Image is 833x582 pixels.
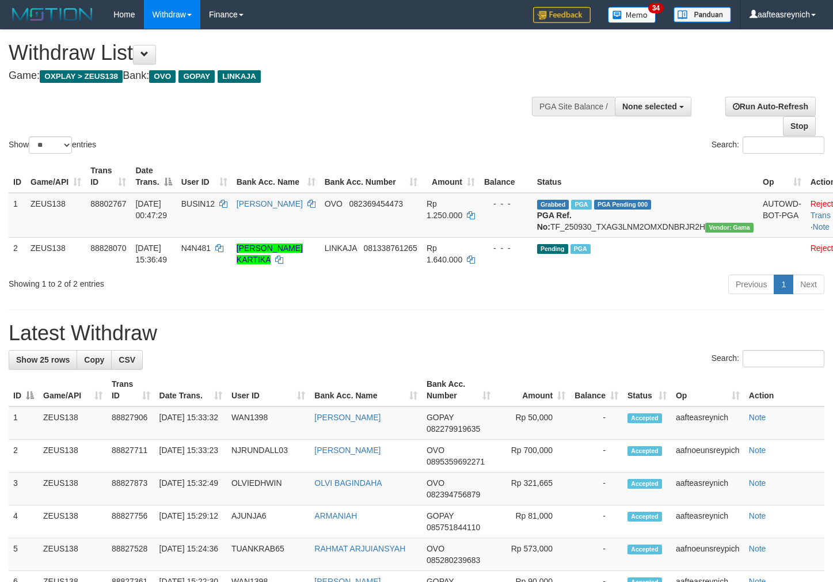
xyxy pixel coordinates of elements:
th: Action [744,374,824,406]
span: Marked by aafsreyleap [571,200,591,210]
td: aafteasreynich [671,505,744,538]
span: Rp 1.640.000 [427,244,462,264]
td: 88827873 [107,473,155,505]
th: Op: activate to sort column ascending [758,160,806,193]
span: OVO [325,199,343,208]
label: Show entries [9,136,96,154]
th: Date Trans.: activate to sort column descending [131,160,176,193]
span: LINKAJA [325,244,357,253]
th: Bank Acc. Number: activate to sort column ascending [422,374,495,406]
th: User ID: activate to sort column ascending [177,160,232,193]
span: BUSIN12 [181,199,215,208]
label: Search: [712,350,824,367]
span: 88828070 [90,244,126,253]
span: Marked by aafnoeunsreypich [570,244,591,254]
td: TF_250930_TXAG3LNM2OMXDNBRJR2H [532,193,758,238]
td: aafnoeunsreypich [671,440,744,473]
a: RAHMAT ARJUIANSYAH [314,544,405,553]
td: ZEUS138 [39,473,107,505]
span: Accepted [627,545,662,554]
a: Previous [728,275,774,294]
td: NJRUNDALL03 [227,440,310,473]
th: Bank Acc. Name: activate to sort column ascending [232,160,320,193]
a: [PERSON_NAME] [237,199,303,208]
td: TUANKRAB65 [227,538,310,571]
a: CSV [111,350,143,370]
span: CSV [119,355,135,364]
h4: Game: Bank: [9,70,544,82]
th: Balance: activate to sort column ascending [570,374,623,406]
td: aafteasreynich [671,406,744,440]
span: Copy 0895359692271 to clipboard [427,457,485,466]
span: Show 25 rows [16,355,70,364]
td: - [570,440,623,473]
span: OVO [149,70,176,83]
th: Amount: activate to sort column ascending [422,160,480,193]
td: [DATE] 15:29:12 [155,505,227,538]
span: Accepted [627,512,662,522]
a: Note [749,478,766,488]
img: panduan.png [674,7,731,22]
span: Copy 085751844110 to clipboard [427,523,480,532]
th: Game/API: activate to sort column ascending [39,374,107,406]
img: Button%20Memo.svg [608,7,656,23]
span: Rp 1.250.000 [427,199,462,220]
a: Note [749,446,766,455]
a: OLVI BAGINDAHA [314,478,382,488]
a: [PERSON_NAME] [314,413,381,422]
td: - [570,538,623,571]
span: Copy 082279919635 to clipboard [427,424,480,433]
td: Rp 573,000 [495,538,570,571]
td: ZEUS138 [39,505,107,538]
h1: Latest Withdraw [9,322,824,345]
div: Showing 1 to 2 of 2 entries [9,273,338,290]
span: PGA Pending [594,200,652,210]
th: Status [532,160,758,193]
a: [PERSON_NAME] KARTIKA [237,244,303,264]
span: 34 [648,3,664,13]
th: Op: activate to sort column ascending [671,374,744,406]
th: ID [9,160,26,193]
span: N4N481 [181,244,211,253]
span: 88802767 [90,199,126,208]
span: [DATE] 15:36:49 [135,244,167,264]
td: ZEUS138 [39,406,107,440]
th: Amount: activate to sort column ascending [495,374,570,406]
td: 2 [9,440,39,473]
a: ARMANIAH [314,511,357,520]
td: - [570,505,623,538]
span: GOPAY [178,70,215,83]
th: Date Trans.: activate to sort column ascending [155,374,227,406]
th: Bank Acc. Number: activate to sort column ascending [320,160,422,193]
a: Show 25 rows [9,350,77,370]
input: Search: [743,350,824,367]
span: GOPAY [427,511,454,520]
a: Copy [77,350,112,370]
td: 1 [9,193,26,238]
td: [DATE] 15:33:32 [155,406,227,440]
span: GOPAY [427,413,454,422]
span: Copy 085280239683 to clipboard [427,556,480,565]
td: Rp 50,000 [495,406,570,440]
td: ZEUS138 [39,440,107,473]
a: Note [749,544,766,553]
button: None selected [615,97,691,116]
span: Copy 082394756879 to clipboard [427,490,480,499]
span: Accepted [627,413,662,423]
span: OVO [427,478,444,488]
a: 1 [774,275,793,294]
h1: Withdraw List [9,41,544,64]
div: - - - [484,198,528,210]
td: ZEUS138 [39,538,107,571]
td: - [570,473,623,505]
td: 5 [9,538,39,571]
a: Note [749,511,766,520]
td: 88827756 [107,505,155,538]
span: Accepted [627,479,662,489]
th: Balance [480,160,532,193]
a: [PERSON_NAME] [314,446,381,455]
td: aafnoeunsreypich [671,538,744,571]
td: Rp 81,000 [495,505,570,538]
td: 3 [9,473,39,505]
span: Accepted [627,446,662,456]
